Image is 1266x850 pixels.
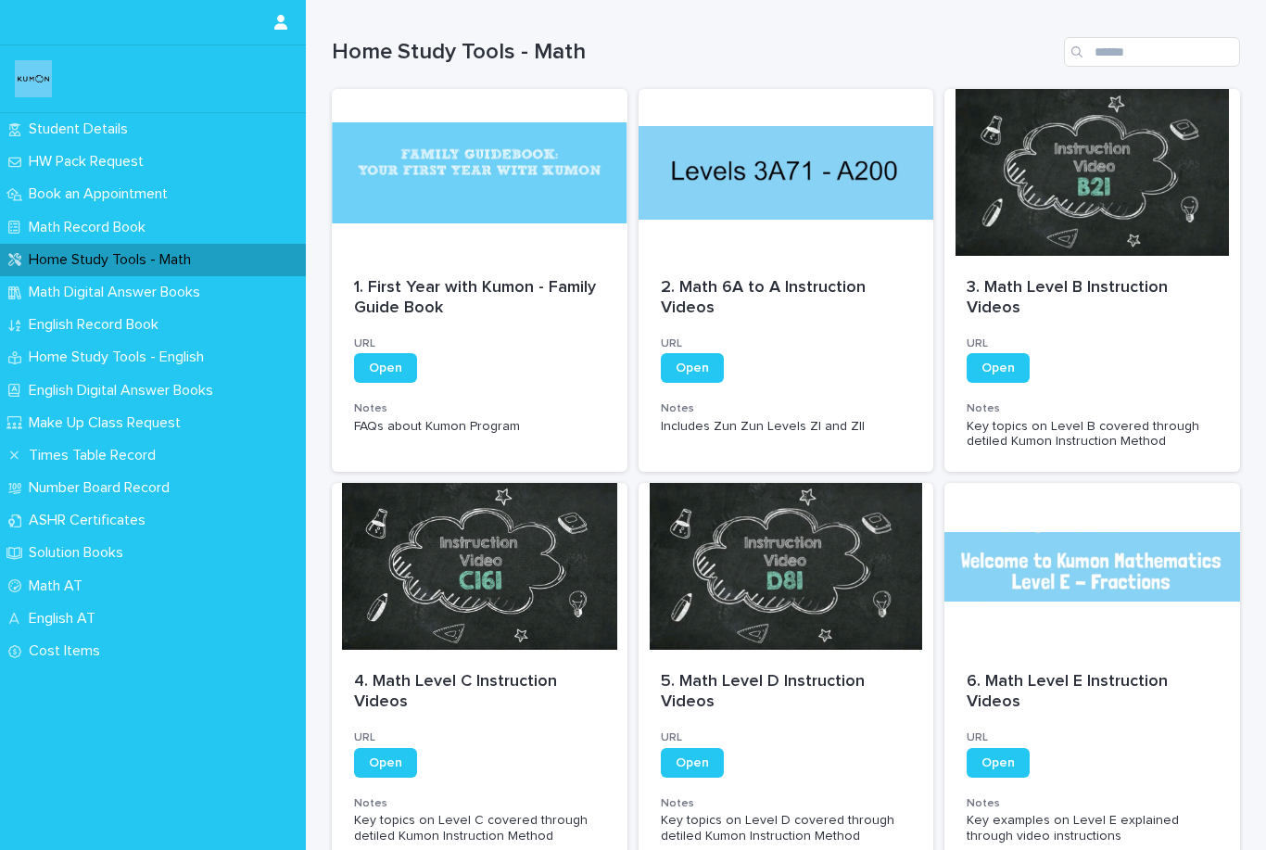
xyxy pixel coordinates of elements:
[944,89,1240,472] a: 3. Math Level B Instruction VideosURLOpenNotesKey topics on Level B covered through detiled Kumon...
[21,642,115,660] p: Cost Items
[967,730,1218,745] h3: URL
[967,796,1218,811] h3: Notes
[354,730,605,745] h3: URL
[21,447,171,464] p: Times Table Record
[21,153,158,171] p: HW Pack Request
[967,401,1218,416] h3: Notes
[967,336,1218,351] h3: URL
[676,362,709,374] span: Open
[354,278,605,318] p: 1. First Year with Kumon - Family Guide Book
[1064,37,1240,67] input: Search
[967,672,1218,712] p: 6. Math Level E Instruction Videos
[354,336,605,351] h3: URL
[661,730,912,745] h3: URL
[354,401,605,416] h3: Notes
[21,316,173,334] p: English Record Book
[981,362,1015,374] span: Open
[21,512,160,529] p: ASHR Certificates
[21,479,184,497] p: Number Board Record
[21,544,138,562] p: Solution Books
[354,814,591,843] span: Key topics on Level C covered through detiled Kumon Instruction Method
[21,121,143,138] p: Student Details
[661,420,865,433] span: Includes Zun Zun Levels ZI and ZII
[354,748,417,778] a: Open
[981,756,1015,769] span: Open
[661,814,898,843] span: Key topics on Level D covered through detiled Kumon Instruction Method
[21,349,219,366] p: Home Study Tools - English
[967,814,1183,843] span: Key examples on Level E explained through video instructions
[661,796,912,811] h3: Notes
[661,278,912,318] p: 2. Math 6A to A Instruction Videos
[661,336,912,351] h3: URL
[354,796,605,811] h3: Notes
[676,756,709,769] span: Open
[21,414,196,432] p: Make Up Class Request
[661,353,724,383] a: Open
[661,672,912,712] p: 5. Math Level D Instruction Videos
[21,610,110,628] p: English AT
[354,353,417,383] a: Open
[21,382,228,400] p: English Digital Answer Books
[21,251,206,269] p: Home Study Tools - Math
[967,748,1030,778] a: Open
[332,89,627,472] a: 1. First Year with Kumon - Family Guide BookURLOpenNotesFAQs about Kumon Program
[369,756,402,769] span: Open
[21,219,160,236] p: Math Record Book
[369,362,402,374] span: Open
[967,353,1030,383] a: Open
[21,577,97,595] p: Math AT
[354,672,605,712] p: 4. Math Level C Instruction Videos
[661,401,912,416] h3: Notes
[661,748,724,778] a: Open
[967,420,1203,449] span: Key topics on Level B covered through detiled Kumon Instruction Method
[21,185,183,203] p: Book an Appointment
[21,284,215,301] p: Math Digital Answer Books
[15,60,52,97] img: o6XkwfS7S2qhyeB9lxyF
[967,278,1218,318] p: 3. Math Level B Instruction Videos
[639,89,934,472] a: 2. Math 6A to A Instruction VideosURLOpenNotesIncludes Zun Zun Levels ZI and ZII
[332,39,1057,66] h1: Home Study Tools - Math
[354,420,520,433] span: FAQs about Kumon Program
